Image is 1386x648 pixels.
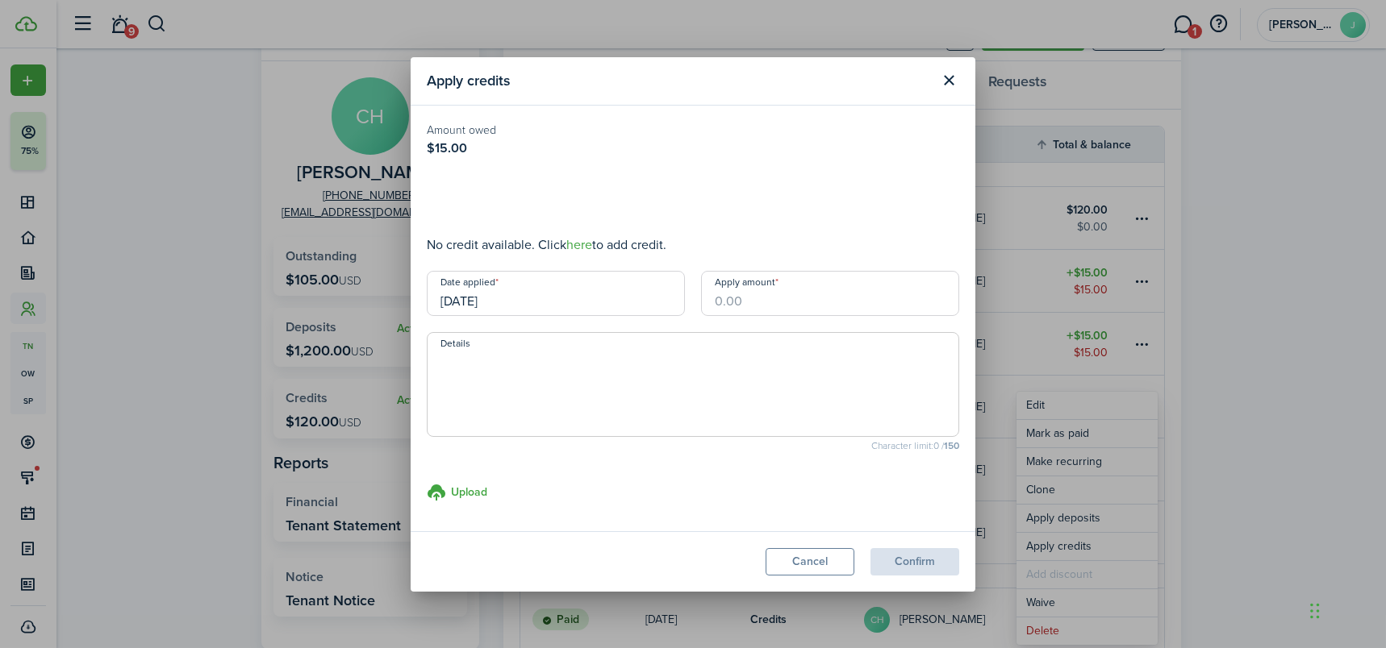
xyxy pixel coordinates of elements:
[936,67,963,94] button: Close modal
[427,139,467,157] b: $15.00
[427,441,959,451] small: Character limit: 0 /
[451,484,487,501] h3: Upload
[427,122,959,139] small: Amount owed
[1310,587,1320,635] div: Drag
[566,235,592,254] a: here
[701,271,959,316] input: 0.00
[427,65,932,97] modal-title: Apply credits
[427,271,685,316] input: mm/dd/yyyy
[766,548,854,575] button: Cancel
[1117,474,1386,648] iframe: Chat Widget
[944,438,959,453] b: 150
[427,235,959,255] p: No credit available. Click to add credit.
